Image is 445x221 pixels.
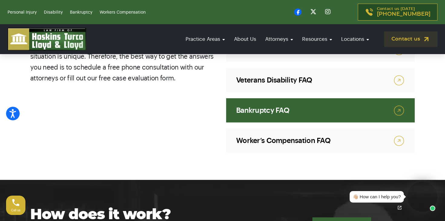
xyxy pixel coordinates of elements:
a: Locations [338,31,372,48]
a: Contact us [DATE][PHONE_NUMBER] [358,4,437,21]
a: Practice Areas [183,31,228,48]
a: Contact us [384,31,437,47]
a: Workers Compensation [100,10,146,15]
p: Contact us [DATE] [377,7,430,17]
a: About Us [231,31,259,48]
a: Worker’s Compensation FAQ [226,128,415,153]
img: arrow-right-link.svg [393,105,405,116]
img: logo [8,28,86,50]
a: Disability [44,10,63,15]
div: 👋🏼 How can I help you? [353,193,401,200]
img: arrow-right-link.svg [393,135,405,147]
a: Veterans Disability FAQ [226,68,415,92]
span: Call us [11,209,21,212]
a: Bankruptcy FAQ [226,98,415,122]
a: Bankruptcy [70,10,92,15]
a: Resources [299,31,335,48]
a: Open chat [393,201,406,214]
img: arrow-right-link.svg [393,74,405,86]
a: Personal Injury [8,10,37,15]
span: [PHONE_NUMBER] [377,11,430,17]
a: Attorneys [262,31,296,48]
